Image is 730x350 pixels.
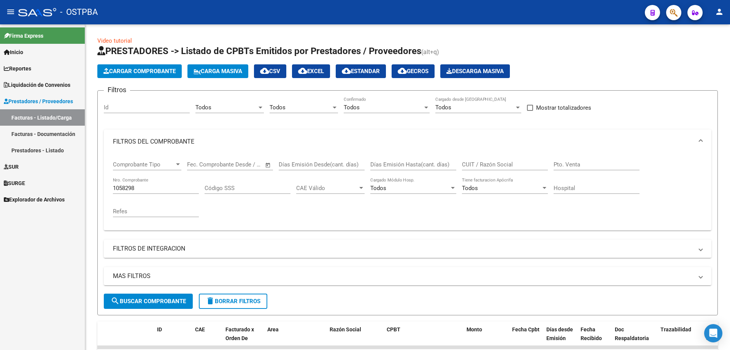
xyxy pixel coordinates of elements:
[342,66,351,75] mat-icon: cloud_download
[421,48,439,56] span: (alt+q)
[536,103,591,112] span: Mostrar totalizadores
[104,294,193,309] button: Buscar Comprobante
[292,64,330,78] button: EXCEL
[615,326,649,341] span: Doc Respaldatoria
[4,97,73,105] span: Prestadores / Proveedores
[398,68,428,75] span: Gecros
[187,161,218,168] input: Fecha inicio
[462,185,478,192] span: Todos
[4,195,65,204] span: Explorador de Archivos
[392,64,435,78] button: Gecros
[267,326,279,332] span: Area
[440,64,510,78] app-download-masive: Descarga masiva de comprobantes (adjuntos)
[195,326,205,332] span: CAE
[111,296,120,305] mat-icon: search
[296,185,358,192] span: CAE Válido
[4,64,31,73] span: Reportes
[298,66,307,75] mat-icon: cloud_download
[104,267,711,285] mat-expansion-panel-header: MAS FILTROS
[704,324,722,342] div: Open Intercom Messenger
[270,104,286,111] span: Todos
[260,68,280,75] span: CSV
[104,129,711,154] mat-expansion-panel-header: FILTROS DEL COMPROBANTE
[264,161,273,169] button: Open calendar
[260,66,269,75] mat-icon: cloud_download
[97,46,421,56] span: PRESTADORES -> Listado de CPBTs Emitidos por Prestadores / Proveedores
[113,272,693,280] mat-panel-title: MAS FILTROS
[225,161,262,168] input: Fecha fin
[370,185,386,192] span: Todos
[298,68,324,75] span: EXCEL
[113,161,175,168] span: Comprobante Tipo
[225,326,254,341] span: Facturado x Orden De
[336,64,386,78] button: Estandar
[387,326,400,332] span: CPBT
[195,104,211,111] span: Todos
[440,64,510,78] button: Descarga Masiva
[111,298,186,305] span: Buscar Comprobante
[199,294,267,309] button: Borrar Filtros
[4,81,70,89] span: Liquidación de Convenios
[4,163,19,171] span: SUR
[113,245,693,253] mat-panel-title: FILTROS DE INTEGRACION
[6,7,15,16] mat-icon: menu
[97,64,182,78] button: Cargar Comprobante
[446,68,504,75] span: Descarga Masiva
[435,104,451,111] span: Todos
[60,4,98,21] span: - OSTPBA
[330,326,361,332] span: Razón Social
[467,326,482,332] span: Monto
[715,7,724,16] mat-icon: person
[187,64,248,78] button: Carga Masiva
[206,296,215,305] mat-icon: delete
[194,68,242,75] span: Carga Masiva
[4,48,23,56] span: Inicio
[342,68,380,75] span: Estandar
[581,326,602,341] span: Fecha Recibido
[104,154,711,230] div: FILTROS DEL COMPROBANTE
[398,66,407,75] mat-icon: cloud_download
[206,298,260,305] span: Borrar Filtros
[157,326,162,332] span: ID
[4,32,43,40] span: Firma Express
[546,326,573,341] span: Días desde Emisión
[113,137,693,146] mat-panel-title: FILTROS DEL COMPROBANTE
[104,85,130,95] h3: Filtros
[512,326,540,332] span: Fecha Cpbt
[660,326,691,332] span: Trazabilidad
[104,240,711,258] mat-expansion-panel-header: FILTROS DE INTEGRACION
[344,104,360,111] span: Todos
[4,179,25,187] span: SURGE
[103,68,176,75] span: Cargar Comprobante
[254,64,286,78] button: CSV
[97,37,132,44] a: Video tutorial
